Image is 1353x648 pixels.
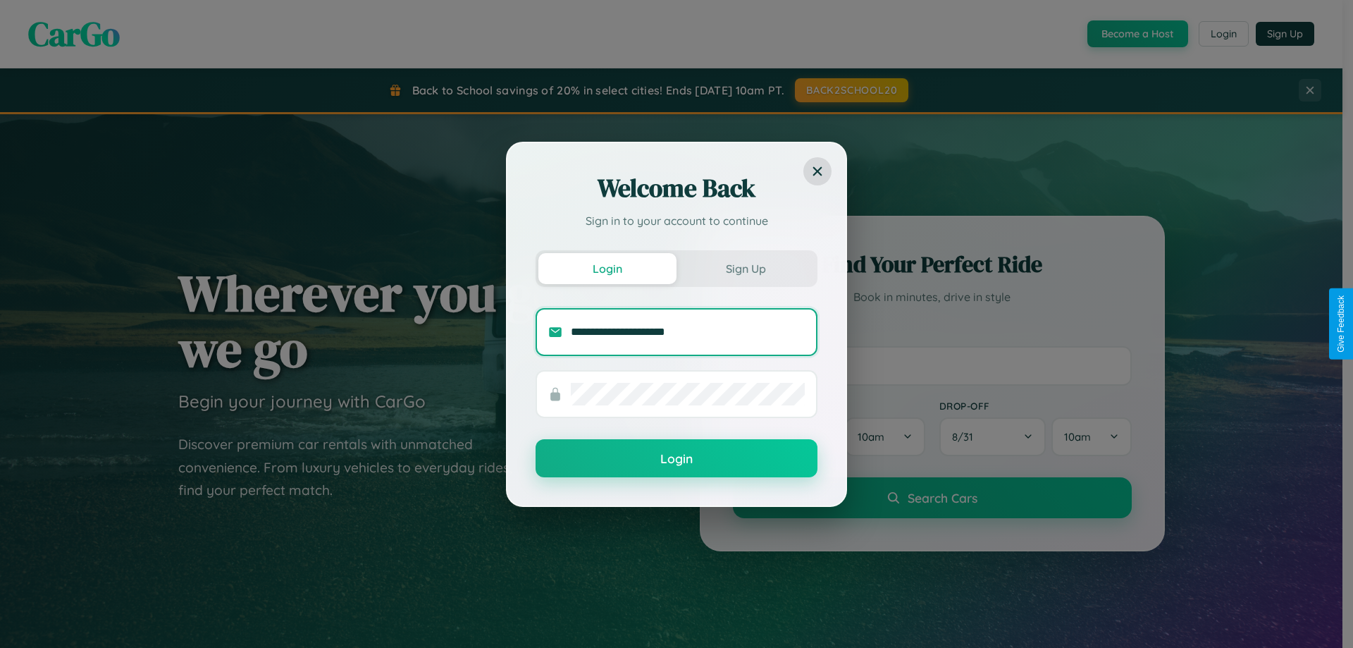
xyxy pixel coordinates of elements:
[536,439,817,477] button: Login
[538,253,676,284] button: Login
[1336,295,1346,353] div: Give Feedback
[536,212,817,229] p: Sign in to your account to continue
[536,171,817,205] h2: Welcome Back
[676,253,815,284] button: Sign Up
